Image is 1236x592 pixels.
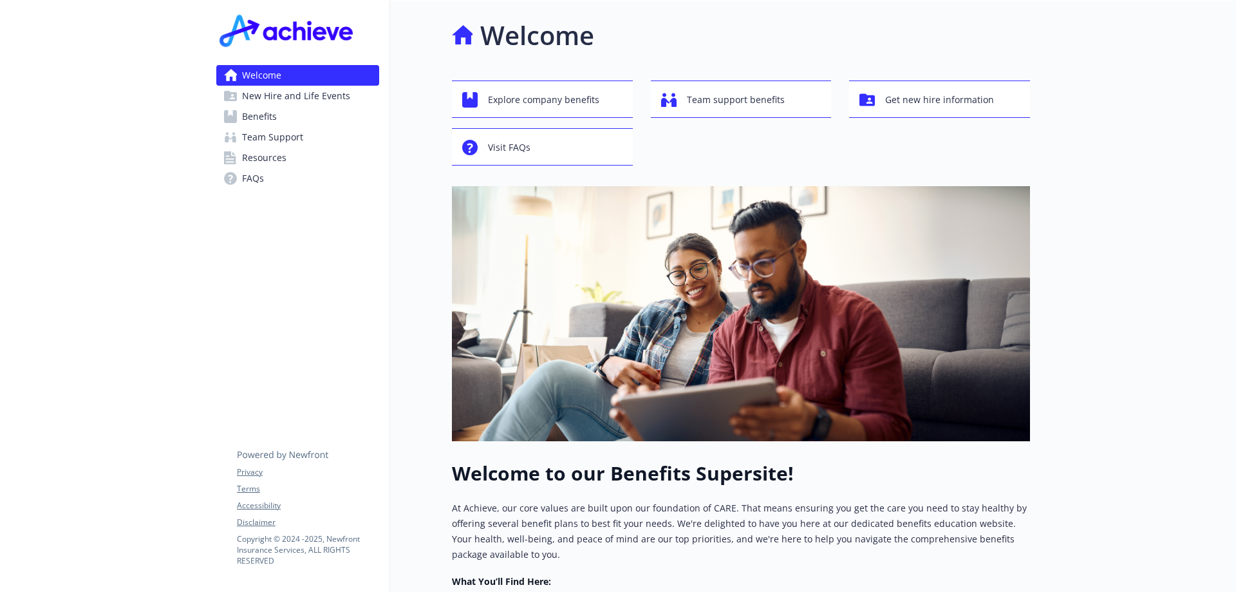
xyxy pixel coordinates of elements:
a: Resources [216,148,379,168]
button: Visit FAQs [452,128,633,166]
p: At Achieve, our core values are built upon our foundation of CARE. That means ensuring you get th... [452,501,1030,562]
a: FAQs [216,168,379,189]
span: Resources [242,148,286,168]
span: Explore company benefits [488,88,599,112]
a: Disclaimer [237,517,379,528]
span: Benefits [242,106,277,127]
a: Privacy [237,466,379,478]
button: Team support benefits [651,81,832,118]
h1: Welcome [480,16,594,55]
p: Copyright © 2024 - 2025 , Newfront Insurance Services, ALL RIGHTS RESERVED [237,533,379,566]
a: Team Support [216,127,379,148]
strong: What You’ll Find Here: [452,575,551,587]
a: New Hire and Life Events [216,86,379,106]
button: Get new hire information [849,81,1030,118]
img: overview page banner [452,186,1030,441]
span: FAQs [242,168,264,189]
a: Terms [237,483,379,495]
span: Get new hire information [885,88,994,112]
a: Welcome [216,65,379,86]
span: Team support benefits [687,88,785,112]
a: Benefits [216,106,379,127]
span: New Hire and Life Events [242,86,350,106]
h1: Welcome to our Benefits Supersite! [452,462,1030,485]
a: Accessibility [237,500,379,511]
button: Explore company benefits [452,81,633,118]
span: Visit FAQs [488,135,530,160]
span: Welcome [242,65,281,86]
span: Team Support [242,127,303,148]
